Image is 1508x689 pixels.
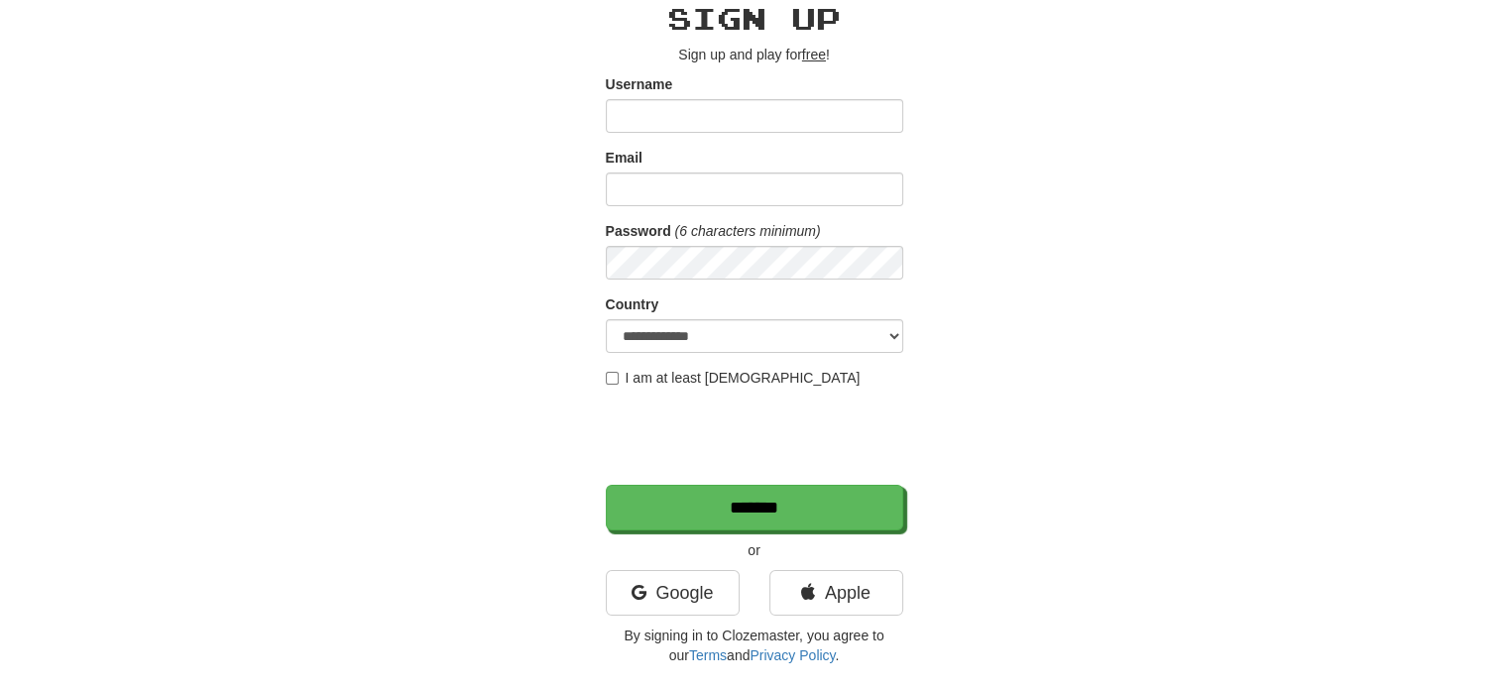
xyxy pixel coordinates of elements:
[606,2,903,35] h2: Sign up
[750,647,835,663] a: Privacy Policy
[769,570,903,616] a: Apple
[606,45,903,64] p: Sign up and play for !
[802,47,826,62] u: free
[606,570,740,616] a: Google
[606,368,861,388] label: I am at least [DEMOGRAPHIC_DATA]
[606,372,619,385] input: I am at least [DEMOGRAPHIC_DATA]
[675,223,821,239] em: (6 characters minimum)
[606,398,907,475] iframe: reCAPTCHA
[606,540,903,560] p: or
[606,148,642,168] label: Email
[606,74,673,94] label: Username
[606,294,659,314] label: Country
[606,626,903,665] p: By signing in to Clozemaster, you agree to our and .
[689,647,727,663] a: Terms
[606,221,671,241] label: Password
